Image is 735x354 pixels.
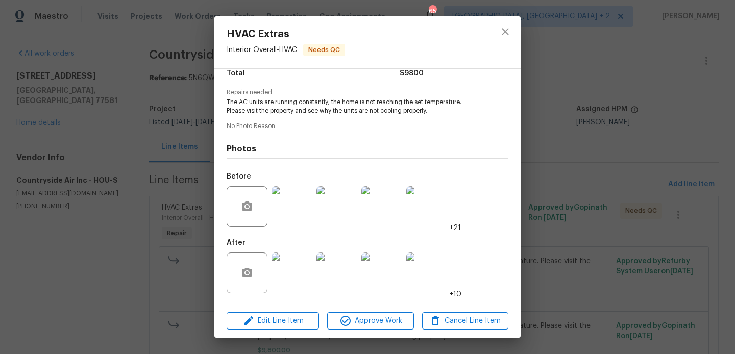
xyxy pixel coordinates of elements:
h4: Photos [227,144,508,154]
button: Edit Line Item [227,312,319,330]
span: +21 [449,223,461,233]
span: The AC units are running constantly; the home is not reaching the set temperature. Please visit t... [227,98,480,115]
span: No Photo Reason [227,123,508,130]
span: Repairs needed [227,89,508,96]
div: 65 [429,6,436,16]
button: Cancel Line Item [422,312,508,330]
span: Cancel Line Item [425,315,505,327]
span: HVAC Extras [227,29,345,40]
span: $9800 [400,66,424,81]
h5: After [227,239,246,246]
button: close [493,19,518,44]
span: +10 [449,289,461,299]
button: Approve Work [327,312,413,330]
h5: Before [227,173,251,180]
span: Interior Overall - HVAC [227,46,297,54]
span: Total [227,66,245,81]
span: Edit Line Item [230,315,316,327]
span: Approve Work [330,315,410,327]
span: Needs QC [304,45,344,55]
